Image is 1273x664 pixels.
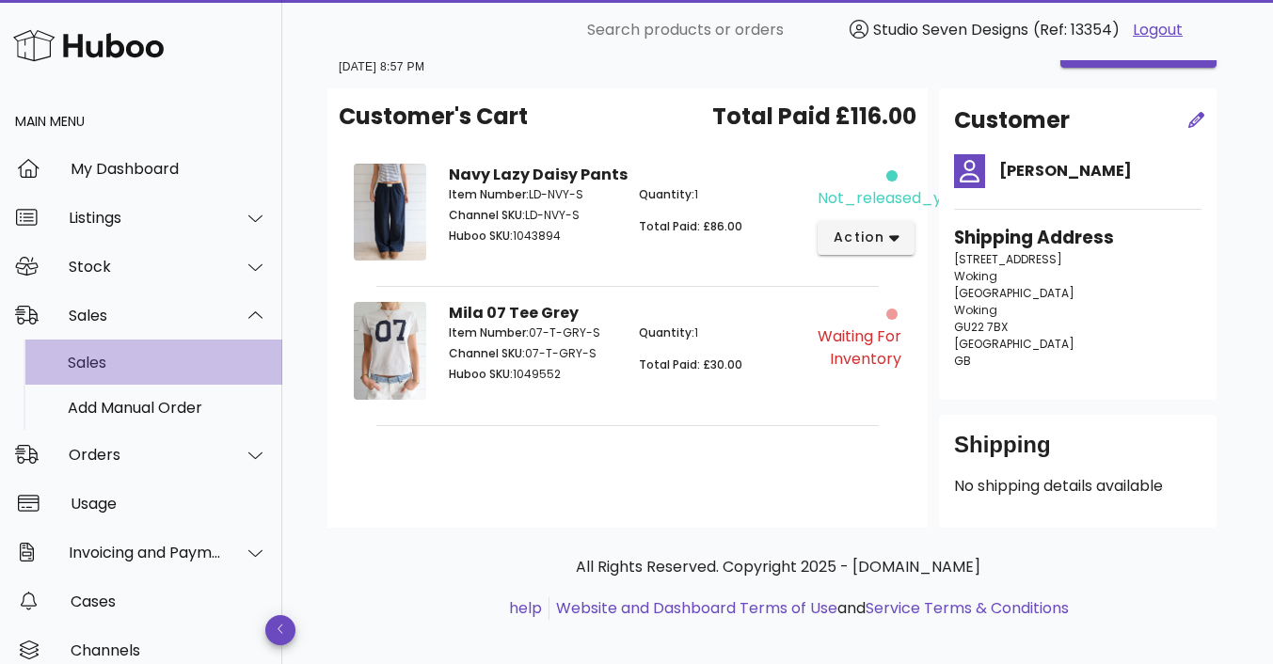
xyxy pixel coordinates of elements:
[818,221,915,255] button: action
[342,556,1213,578] p: All Rights Reserved. Copyright 2025 - [DOMAIN_NAME]
[449,186,616,203] p: LD-NVY-S
[449,228,616,245] p: 1043894
[71,641,267,659] div: Channels
[833,228,885,247] span: action
[354,302,426,399] img: Product Image
[639,218,742,234] span: Total Paid: £86.00
[1033,19,1120,40] span: (Ref: 13354)
[866,597,1069,619] a: Service Terms & Conditions
[954,475,1201,498] p: No shipping details available
[556,597,837,619] a: Website and Dashboard Terms of Use
[639,186,694,202] span: Quantity:
[449,366,513,382] span: Huboo SKU:
[818,325,901,371] div: Waiting for Inventory
[509,597,542,619] a: help
[68,399,267,417] div: Add Manual Order
[449,366,616,383] p: 1049552
[68,354,267,372] div: Sales
[449,207,616,224] p: LD-NVY-S
[954,285,1074,301] span: [GEOGRAPHIC_DATA]
[449,324,529,340] span: Item Number:
[13,25,164,66] img: Huboo Logo
[449,207,525,223] span: Channel SKU:
[873,19,1028,40] span: Studio Seven Designs
[449,345,525,361] span: Channel SKU:
[999,160,1201,182] h4: [PERSON_NAME]
[954,353,971,369] span: GB
[954,225,1201,251] h3: Shipping Address
[639,324,694,340] span: Quantity:
[449,186,529,202] span: Item Number:
[954,251,1062,267] span: [STREET_ADDRESS]
[639,356,742,372] span: Total Paid: £30.00
[354,164,426,261] img: Product Image
[339,100,528,134] span: Customer's Cart
[69,307,222,324] div: Sales
[69,446,222,464] div: Orders
[449,345,616,362] p: 07-T-GRY-S
[69,544,222,561] div: Invoicing and Payments
[449,228,513,244] span: Huboo SKU:
[449,324,616,341] p: 07-T-GRY-S
[818,187,958,210] div: not_released_yet
[69,209,222,227] div: Listings
[69,258,222,276] div: Stock
[339,60,424,73] small: [DATE] 8:57 PM
[549,597,1069,620] li: and
[71,160,267,178] div: My Dashboard
[449,164,628,185] strong: Navy Lazy Daisy Pants
[954,336,1074,352] span: [GEOGRAPHIC_DATA]
[71,593,267,610] div: Cases
[954,103,1070,137] h2: Customer
[639,324,806,341] p: 1
[954,430,1201,475] div: Shipping
[954,319,1008,335] span: GU22 7BX
[639,186,806,203] p: 1
[954,268,997,284] span: Woking
[449,302,579,324] strong: Mila 07 Tee Grey
[712,100,916,134] span: Total Paid £116.00
[1133,19,1183,41] a: Logout
[71,495,267,513] div: Usage
[954,302,997,318] span: Woking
